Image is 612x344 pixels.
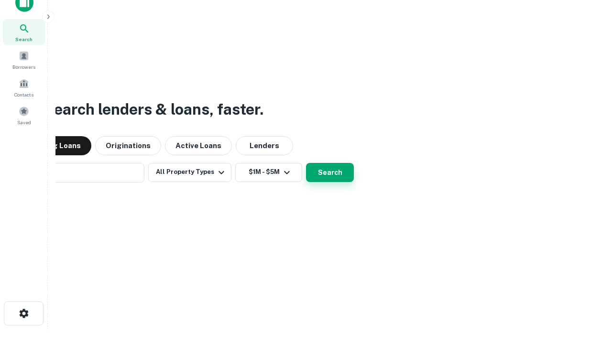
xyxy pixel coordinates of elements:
[148,163,231,182] button: All Property Types
[44,98,263,121] h3: Search lenders & loans, faster.
[15,35,33,43] span: Search
[3,47,45,73] a: Borrowers
[12,63,35,71] span: Borrowers
[235,163,302,182] button: $1M - $5M
[564,268,612,313] iframe: Chat Widget
[14,91,33,98] span: Contacts
[3,75,45,100] a: Contacts
[3,102,45,128] a: Saved
[95,136,161,155] button: Originations
[165,136,232,155] button: Active Loans
[17,118,31,126] span: Saved
[236,136,293,155] button: Lenders
[306,163,354,182] button: Search
[3,19,45,45] a: Search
